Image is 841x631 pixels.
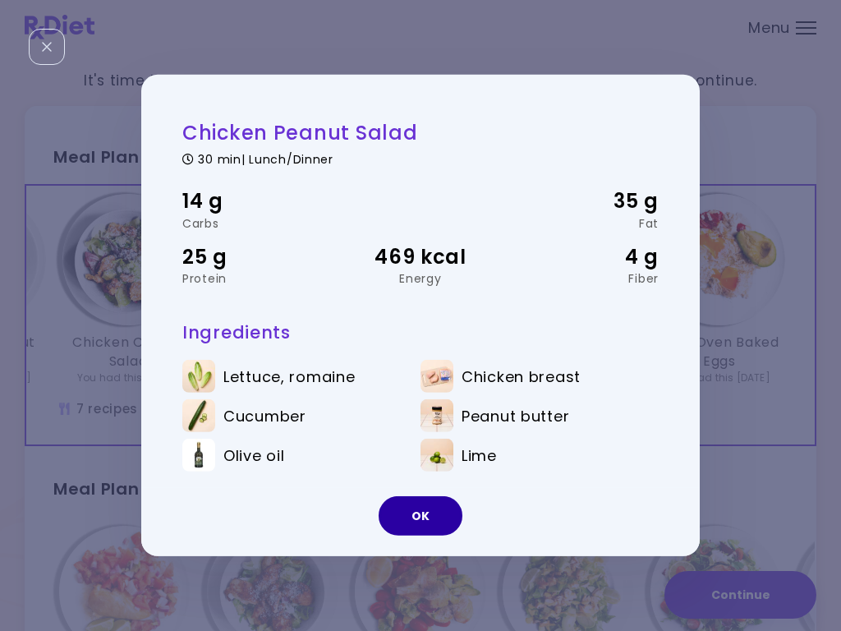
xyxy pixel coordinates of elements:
[500,186,659,217] div: 35 g
[500,273,659,284] div: Fiber
[29,29,65,65] div: Close
[182,186,341,217] div: 14 g
[500,241,659,272] div: 4 g
[182,120,659,145] h2: Chicken Peanut Salad
[462,367,581,385] span: Chicken breast
[379,496,462,536] button: OK
[182,217,341,228] div: Carbs
[341,273,499,284] div: Energy
[223,367,356,385] span: Lettuce, romaine
[223,446,284,464] span: Olive oil
[462,407,569,425] span: Peanut butter
[223,407,306,425] span: Cucumber
[182,273,341,284] div: Protein
[182,241,341,272] div: 25 g
[182,150,659,165] div: 30 min | Lunch/Dinner
[341,241,499,272] div: 469 kcal
[462,446,497,464] span: Lime
[500,217,659,228] div: Fat
[182,321,659,343] h3: Ingredients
